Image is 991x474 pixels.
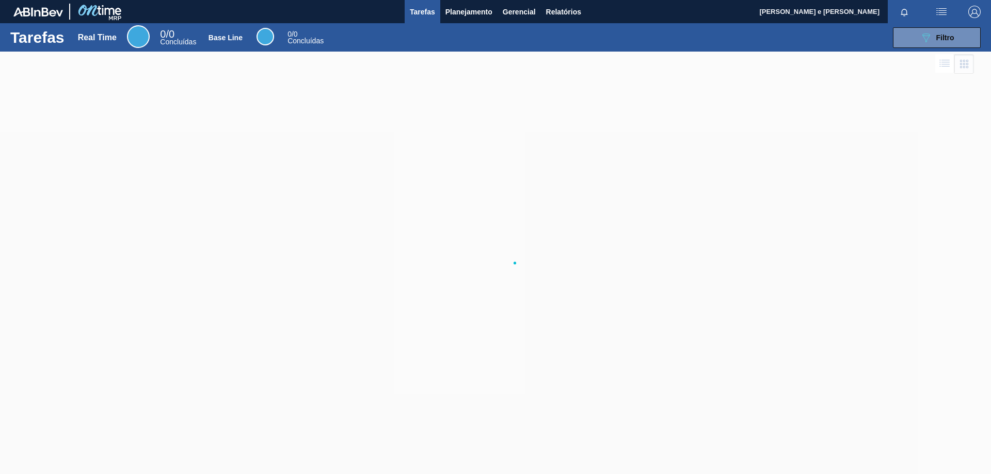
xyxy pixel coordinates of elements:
[888,5,921,19] button: Notificações
[445,6,492,18] span: Planejamento
[287,37,324,45] span: Concluídas
[160,28,174,40] span: / 0
[209,34,243,42] div: Base Line
[546,6,581,18] span: Relatórios
[410,6,435,18] span: Tarefas
[10,31,65,43] h1: Tarefas
[78,33,117,42] div: Real Time
[968,6,981,18] img: Logout
[287,30,297,38] span: / 0
[160,38,196,46] span: Concluídas
[287,31,324,44] div: Base Line
[503,6,536,18] span: Gerencial
[893,27,981,48] button: Filtro
[13,7,63,17] img: TNhmsLtSVTkK8tSr43FrP2fwEKptu5GPRR3wAAAABJRU5ErkJggg==
[936,34,954,42] span: Filtro
[160,28,166,40] span: 0
[160,30,196,45] div: Real Time
[287,30,292,38] span: 0
[257,28,274,45] div: Base Line
[127,25,150,48] div: Real Time
[935,6,948,18] img: userActions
